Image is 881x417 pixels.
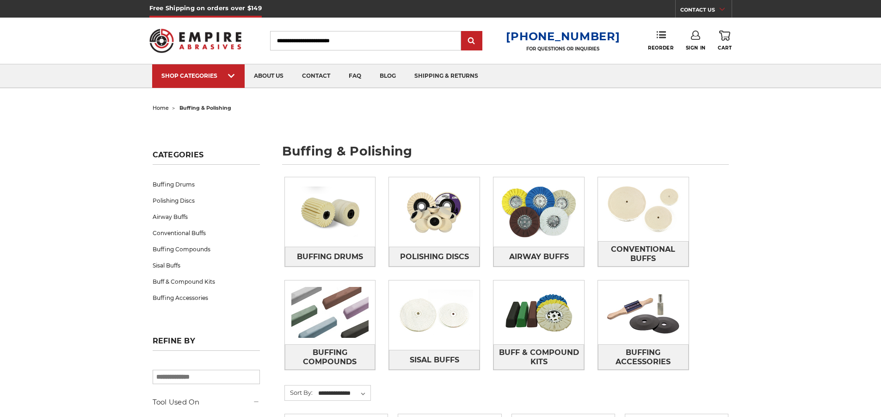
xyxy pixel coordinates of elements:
h5: Refine by [153,336,260,351]
a: Airway Buffs [493,247,584,267]
p: FOR QUESTIONS OR INQUIRIES [506,46,620,52]
span: Conventional Buffs [598,242,688,267]
a: home [153,105,169,111]
a: Conventional Buffs [598,241,689,267]
h5: Categories [153,150,260,165]
img: Polishing Discs [389,180,480,244]
a: Buffing Compounds [285,344,376,370]
a: Sisal Buffs [389,350,480,370]
span: Sisal Buffs [410,352,459,368]
span: buffing & polishing [179,105,231,111]
a: Conventional Buffs [153,225,260,241]
a: Buffing Accessories [598,344,689,370]
img: Empire Abrasives [149,23,242,59]
span: Buffing Accessories [598,345,688,370]
a: Buff & Compound Kits [153,274,260,290]
span: Buff & Compound Kits [494,345,584,370]
img: Airway Buffs [493,180,584,244]
span: Polishing Discs [400,249,469,265]
a: contact [293,64,339,88]
img: Buffing Accessories [598,280,689,344]
a: Buffing Compounds [153,241,260,257]
span: Airway Buffs [509,249,569,265]
a: Buff & Compound Kits [493,344,584,370]
a: faq [339,64,370,88]
a: Buffing Drums [285,247,376,267]
select: Sort By: [317,386,370,400]
img: Buff & Compound Kits [493,280,584,344]
h5: Tool Used On [153,397,260,408]
span: Buffing Drums [297,249,363,265]
h1: buffing & polishing [282,145,729,165]
a: about us [245,64,293,88]
input: Submit [462,32,481,50]
label: Sort By: [285,386,313,399]
img: Sisal Buffs [389,283,480,347]
a: CONTACT US [680,5,732,18]
span: Buffing Compounds [285,345,375,370]
a: Polishing Discs [389,247,480,267]
a: Polishing Discs [153,193,260,209]
a: blog [370,64,405,88]
a: shipping & returns [405,64,487,88]
a: Buffing Drums [153,176,260,193]
a: Cart [718,31,732,51]
img: Conventional Buffs [598,177,689,241]
a: Buffing Accessories [153,290,260,306]
a: [PHONE_NUMBER] [506,30,620,43]
a: Sisal Buffs [153,257,260,274]
img: Buffing Compounds [285,280,376,344]
span: Reorder [648,45,673,51]
a: Airway Buffs [153,209,260,225]
span: Sign In [686,45,706,51]
a: Reorder [648,31,673,50]
img: Buffing Drums [285,180,376,244]
span: Cart [718,45,732,51]
div: SHOP CATEGORIES [161,72,235,79]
